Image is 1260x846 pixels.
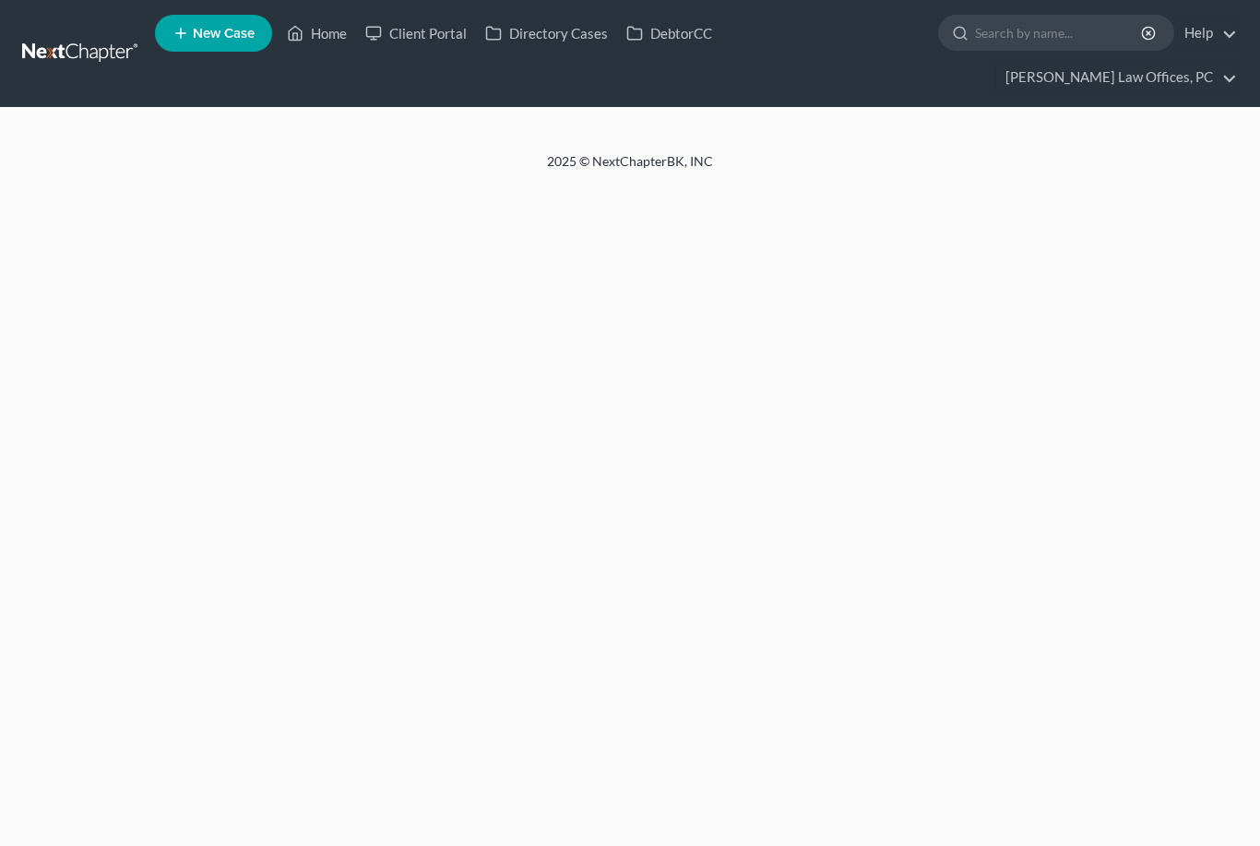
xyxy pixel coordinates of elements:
a: Home [278,17,356,50]
a: [PERSON_NAME] Law Offices, PC [996,61,1237,94]
input: Search by name... [975,16,1144,50]
span: New Case [193,27,255,41]
a: Help [1175,17,1237,50]
a: Client Portal [356,17,476,50]
div: 2025 © NextChapterBK, INC [104,152,1156,185]
a: DebtorCC [617,17,721,50]
a: Directory Cases [476,17,617,50]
